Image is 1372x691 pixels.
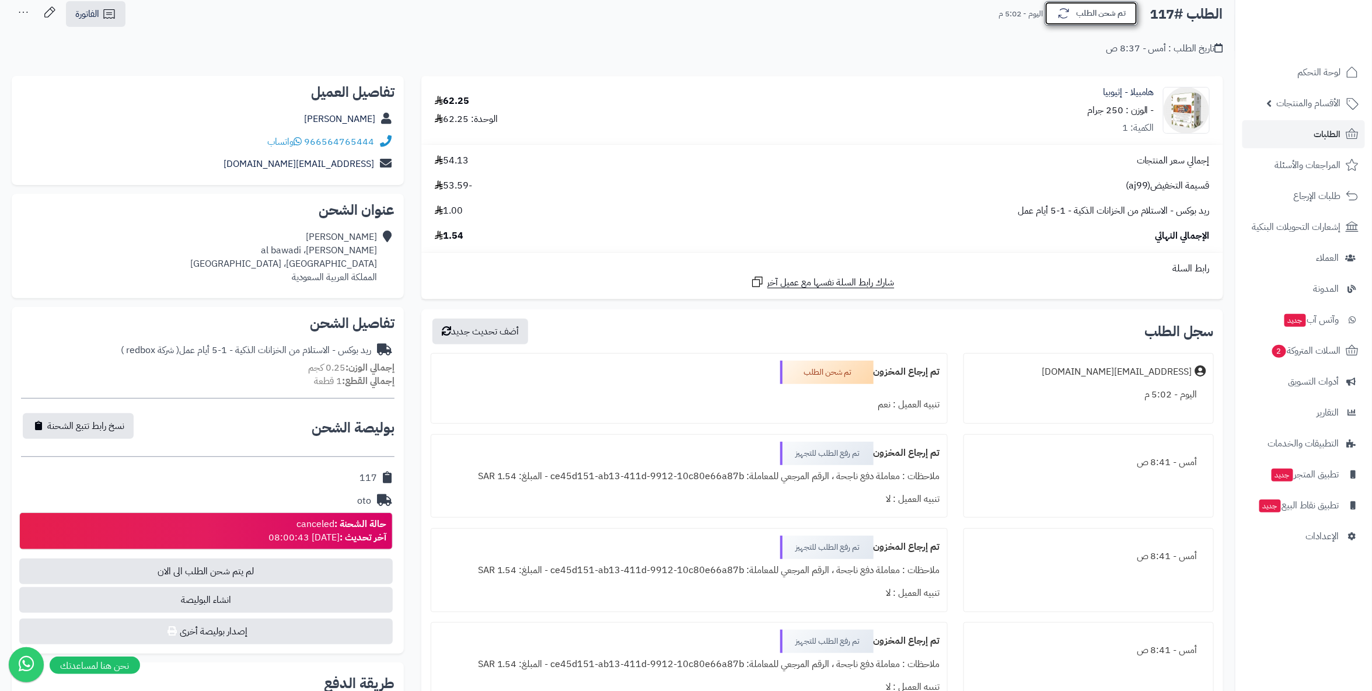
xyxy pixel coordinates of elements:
[1242,182,1365,210] a: طلبات الإرجاع
[1271,343,1341,359] span: السلات المتروكة
[1164,87,1209,134] img: 1758448052-Hambella-1-Box-Left-90x90.png
[1317,404,1339,421] span: التقارير
[1283,312,1339,328] span: وآتس آب
[1306,528,1339,545] span: الإعدادات
[334,517,386,531] strong: حالة الشحنة :
[780,361,874,384] div: تم شحن الطلب
[1242,399,1365,427] a: التقارير
[1272,345,1286,358] span: 2
[874,540,940,554] b: تم إرجاع المخزون
[1317,250,1339,266] span: العملاء
[1314,281,1339,297] span: المدونة
[1258,497,1339,514] span: تطبيق نقاط البيع
[1045,1,1138,26] button: تم شحن الطلب
[1126,179,1210,193] span: قسيمة التخفيض(aj99)
[21,203,395,217] h2: عنوان الشحن
[359,472,377,485] div: 117
[438,653,940,676] div: ملاحظات : معاملة دفع ناجحة ، الرقم المرجعي للمعاملة: ce45d151-ab13-411d-9912-10c80e66a87b - المبل...
[1155,229,1210,243] span: الإجمالي النهائي
[1242,58,1365,86] a: لوحة التحكم
[435,154,469,167] span: 54.13
[1259,500,1281,512] span: جديد
[435,179,472,193] span: -53.59
[1242,460,1365,488] a: تطبيق المتجرجديد
[1242,306,1365,334] a: وآتس آبجديد
[304,112,375,126] a: [PERSON_NAME]
[345,361,395,375] strong: إجمالي الوزن:
[438,582,940,605] div: تنبيه العميل : لا
[21,85,395,99] h2: تفاصيل العميل
[971,639,1206,662] div: أمس - 8:41 ص
[47,419,124,433] span: نسخ رابط تتبع الشحنة
[1137,154,1210,167] span: إجمالي سعر المنتجات
[780,630,874,653] div: تم رفع الطلب للتجهيز
[1242,337,1365,365] a: السلات المتروكة2
[1275,157,1341,173] span: المراجعات والأسئلة
[357,494,371,508] div: oto
[1242,244,1365,272] a: العملاء
[1242,368,1365,396] a: أدوات التسويق
[435,95,469,108] div: 62.25
[1087,103,1154,117] small: - الوزن : 250 جرام
[874,634,940,648] b: تم إرجاع المخزون
[971,545,1206,568] div: أمس - 8:41 ص
[1242,213,1365,241] a: إشعارات التحويلات البنكية
[314,374,395,388] small: 1 قطعة
[1103,86,1154,99] a: هامبيلا - إثيوبيا
[1242,522,1365,550] a: الإعدادات
[1294,188,1341,204] span: طلبات الإرجاع
[66,1,125,27] a: الفاتورة
[438,393,940,416] div: تنبيه العميل : نعم
[971,451,1206,474] div: أمس - 8:41 ص
[268,518,386,545] div: canceled [DATE] 08:00:43
[340,531,386,545] strong: آخر تحديث :
[780,536,874,559] div: تم رفع الطلب للتجهيز
[438,559,940,582] div: ملاحظات : معاملة دفع ناجحة ، الرقم المرجعي للمعاملة: ce45d151-ab13-411d-9912-10c80e66a87b - المبل...
[1150,2,1223,26] h2: الطلب #117
[874,446,940,460] b: تم إرجاع المخزون
[312,421,395,435] h2: بوليصة الشحن
[1242,491,1365,519] a: تطبيق نقاط البيعجديد
[267,135,302,149] a: واتساب
[224,157,374,171] a: [EMAIL_ADDRESS][DOMAIN_NAME]
[1314,126,1341,142] span: الطلبات
[1272,469,1293,481] span: جديد
[19,559,393,584] span: لم يتم شحن الطلب الى الان
[19,619,393,644] button: إصدار بوليصة أخرى
[426,262,1219,275] div: رابط السلة
[1242,430,1365,458] a: التطبيقات والخدمات
[999,8,1043,20] small: اليوم - 5:02 م
[121,343,179,357] span: ( شركة redbox )
[342,374,395,388] strong: إجمالي القطع:
[19,587,393,613] span: انشاء البوليصة
[874,365,940,379] b: تم إرجاع المخزون
[1144,324,1214,338] h3: سجل الطلب
[435,113,498,126] div: الوحدة: 62.25
[971,383,1206,406] div: اليوم - 5:02 م
[1252,219,1341,235] span: إشعارات التحويلات البنكية
[1122,121,1154,135] div: الكمية: 1
[308,361,395,375] small: 0.25 كجم
[304,135,374,149] a: 966564765444
[21,316,395,330] h2: تفاصيل الشحن
[435,204,463,218] span: 1.00
[435,229,463,243] span: 1.54
[1289,374,1339,390] span: أدوات التسويق
[1268,435,1339,452] span: التطبيقات والخدمات
[1042,365,1192,379] div: [EMAIL_ADDRESS][DOMAIN_NAME]
[23,413,134,439] button: نسخ رابط تتبع الشحنة
[432,319,528,344] button: أضف تحديث جديد
[1242,275,1365,303] a: المدونة
[1277,95,1341,111] span: الأقسام والمنتجات
[324,676,395,690] h2: طريقة الدفع
[75,7,99,21] span: الفاتورة
[1270,466,1339,483] span: تطبيق المتجر
[1242,120,1365,148] a: الطلبات
[767,276,895,289] span: شارك رابط السلة نفسها مع عميل آخر
[438,465,940,488] div: ملاحظات : معاملة دفع ناجحة ، الرقم المرجعي للمعاملة: ce45d151-ab13-411d-9912-10c80e66a87b - المبل...
[1298,64,1341,81] span: لوحة التحكم
[750,275,895,289] a: شارك رابط السلة نفسها مع عميل آخر
[1106,42,1223,55] div: تاريخ الطلب : أمس - 8:37 ص
[438,488,940,511] div: تنبيه العميل : لا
